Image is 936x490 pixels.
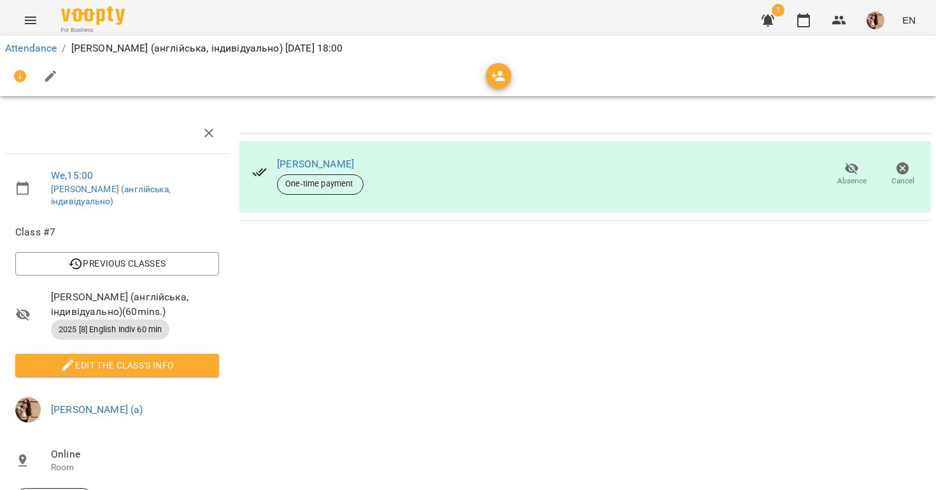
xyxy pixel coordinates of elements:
[15,397,41,423] img: da26dbd3cedc0bbfae66c9bd16ef366e.jpeg
[902,13,916,27] span: EN
[15,354,219,377] button: Edit the class's Info
[278,178,363,190] span: One-time payment
[15,225,219,240] span: Class #7
[51,447,219,462] span: Online
[25,358,209,373] span: Edit the class's Info
[71,41,343,56] p: [PERSON_NAME] (англійська, індивідуально) [DATE] 18:00
[877,157,928,192] button: Cancel
[867,11,884,29] img: da26dbd3cedc0bbfae66c9bd16ef366e.jpeg
[51,184,171,207] a: [PERSON_NAME] (англійська, індивідуально)
[837,176,867,186] span: Absence
[15,5,46,36] button: Menu
[51,324,169,335] span: 2025 [8] English Indiv 60 min
[5,42,57,54] a: Attendance
[51,169,93,181] a: We , 15:00
[897,8,921,32] button: EN
[62,41,66,56] li: /
[891,176,914,186] span: Cancel
[51,403,143,416] a: [PERSON_NAME] (а)
[826,157,877,192] button: Absence
[772,4,784,17] span: 1
[51,461,219,474] p: Room
[277,158,354,170] a: [PERSON_NAME]
[61,26,125,34] span: For Business
[25,256,209,271] span: Previous Classes
[51,290,219,319] span: [PERSON_NAME] (англійська, індивідуально) ( 60 mins. )
[61,6,125,25] img: Voopty Logo
[5,41,931,56] nav: breadcrumb
[15,252,219,275] button: Previous Classes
